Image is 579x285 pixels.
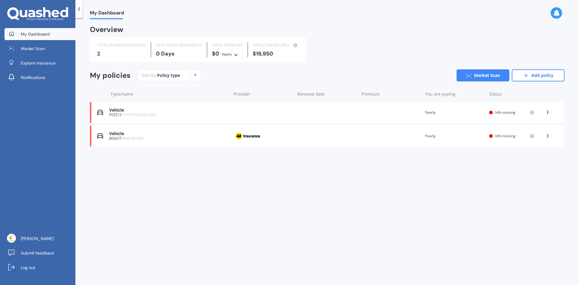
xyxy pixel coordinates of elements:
div: Yearly [425,133,484,139]
span: Info missing [495,110,515,115]
div: Vehicle [109,108,228,113]
a: My Dashboard [5,28,75,40]
a: Submit feedback [5,247,75,259]
a: [PERSON_NAME] [5,233,75,245]
span: BMW Z3 2001 [121,136,145,141]
div: Yearly [425,109,484,116]
img: AA [233,130,263,142]
div: Provider [233,91,293,97]
span: Market Scan [21,46,45,52]
span: TOYOTA PLATZ 2001 [122,112,157,117]
div: 0 Days [156,51,202,57]
img: de9caf5c4638649811d5c6b027f1a01d [7,234,16,243]
div: Premium [361,91,420,97]
span: My Dashboard [90,10,124,18]
img: Vehicle [97,109,103,116]
div: JKQ437 [109,136,228,141]
span: [PERSON_NAME] [21,236,54,242]
div: Overview [90,27,123,33]
a: Market Scan [457,69,509,81]
div: Status [489,91,534,97]
div: TOTAL NUMBER OF POLICIES [97,42,146,48]
div: You are paying [425,91,484,97]
a: Market Scan [5,43,75,55]
div: FYZ512 [109,113,228,117]
span: Notifications [21,74,45,81]
span: Log out [21,264,35,271]
div: Type/name [110,91,229,97]
div: NEXT POLICY RENEWING IN [156,42,202,48]
span: Submit feedback [21,250,54,256]
div: Sort by: [142,72,180,78]
div: Yearly [222,51,232,57]
div: Policy type [157,72,180,78]
a: Explore insurance [5,57,75,69]
div: My policies [90,71,131,80]
a: Add policy [512,69,565,81]
div: $16,950 [253,51,299,57]
span: Info missing [495,133,515,138]
div: TOTAL PREMIUMS [212,42,243,48]
a: Log out [5,261,75,274]
span: My Dashboard [21,31,50,37]
div: 2 [97,51,146,57]
div: Vehicle [109,131,228,136]
div: $0 [212,51,243,57]
div: TOTAL SUM INSURED [253,42,299,48]
span: Explore insurance [21,60,55,66]
img: Vehicle [97,133,103,139]
div: Renewal date [297,91,356,97]
a: Notifications [5,71,75,84]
